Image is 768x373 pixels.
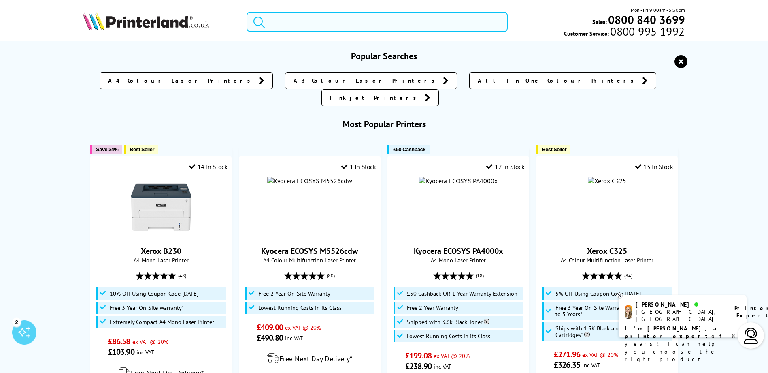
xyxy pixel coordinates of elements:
img: amy-livechat.png [625,305,632,319]
img: Kyocera ECOSYS PA4000x [419,177,498,185]
a: All In One Colour Printers [469,72,656,89]
button: £50 Cashback [387,145,429,154]
span: Shipped with 3.6k Black Toner [407,319,489,325]
a: Xerox B230 [131,231,191,239]
div: 15 In Stock [635,163,673,171]
span: A4 Colour Laser Printers [108,77,255,85]
div: [GEOGRAPHIC_DATA], [GEOGRAPHIC_DATA] [636,308,724,323]
span: Customer Service: [564,28,685,37]
span: (48) [178,268,186,283]
button: Best Seller [536,145,570,154]
span: ex VAT @ 20% [132,338,168,345]
span: ex VAT @ 20% [434,352,470,360]
a: Kyocera ECOSYS PA4000x [414,246,503,256]
img: Xerox B230 [131,177,191,238]
div: modal_delivery [243,347,376,370]
span: Lowest Running Costs in its Class [407,333,490,339]
span: (84) [624,268,632,283]
span: Best Seller [542,146,566,152]
a: Xerox B230 [141,246,181,256]
a: A4 Colour Laser Printers [100,72,273,89]
span: A4 Mono Laser Printer [95,256,227,264]
span: A4 Colour Multifunction Laser Printer [540,256,673,264]
span: A4 Mono Laser Printer [392,256,524,264]
span: ex VAT @ 20% [582,351,618,358]
img: Printerland Logo [83,12,209,30]
span: inc VAT [582,361,600,369]
div: 1 In Stock [341,163,376,171]
span: Extremely Compact A4 Mono Laser Printer [110,319,214,325]
a: 0800 840 3699 [607,16,685,24]
span: £326.35 [554,360,580,370]
span: £50 Cashback [393,146,425,152]
h3: Popular Searches [83,50,685,62]
span: A4 Colour Multifunction Laser Printer [243,256,376,264]
a: A3 Colour Laser Printers [285,72,457,89]
div: 14 In Stock [189,163,227,171]
span: (18) [476,268,484,283]
a: Kyocera ECOSYS M5526cdw [261,246,358,256]
span: £409.00 [257,322,283,332]
div: 12 In Stock [486,163,524,171]
span: 10% Off Using Coupon Code [DATE] [110,290,198,297]
span: Free 3 Year On-Site Warranty and Extend up to 5 Years* [555,304,670,317]
span: Free 2 Year Warranty [407,304,458,311]
span: £199.08 [405,350,432,361]
span: 5% Off Using Coupon Code [DATE] [555,290,641,297]
span: £103.90 [108,347,134,357]
img: Kyocera ECOSYS M5526cdw [267,177,352,185]
span: ex VAT @ 20% [285,324,321,331]
a: Xerox C325 [587,246,627,256]
span: £271.96 [554,349,580,360]
a: Inkjet Printers [321,89,439,106]
span: inc VAT [285,334,303,342]
a: Printerland Logo [83,12,236,32]
span: Best Seller [130,146,154,152]
span: £50 Cashback OR 1 Year Warranty Extension [407,290,517,297]
div: [PERSON_NAME] [636,301,724,308]
span: All In One Colour Printers [478,77,638,85]
span: Lowest Running Costs in its Class [258,304,342,311]
span: £490.80 [257,332,283,343]
span: £86.58 [108,336,130,347]
b: I'm [PERSON_NAME], a printer expert [625,325,719,340]
span: Ships with 1.5K Black and 1K CMY Toner Cartridges* [555,325,670,338]
span: inc VAT [434,362,451,370]
img: user-headset-light.svg [743,328,759,344]
span: Mon - Fri 9:00am - 5:30pm [631,6,685,14]
span: Free 2 Year On-Site Warranty [258,290,330,297]
span: Sales: [592,18,607,26]
button: Save 34% [90,145,122,154]
button: Best Seller [124,145,158,154]
span: A3 Colour Laser Printers [294,77,439,85]
b: 0800 840 3699 [608,12,685,27]
input: Search product or brand [247,12,508,32]
span: £238.90 [405,361,432,371]
span: Inkjet Printers [330,94,421,102]
div: 2 [12,317,21,326]
span: Save 34% [96,146,118,152]
img: Xerox C325 [588,177,626,185]
span: 0800 995 1992 [609,28,685,35]
p: of 8 years! I can help you choose the right product [625,325,740,363]
span: (80) [327,268,335,283]
span: Free 3 Year On-Site Warranty* [110,304,184,311]
span: inc VAT [136,348,154,356]
h3: Most Popular Printers [83,118,685,130]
